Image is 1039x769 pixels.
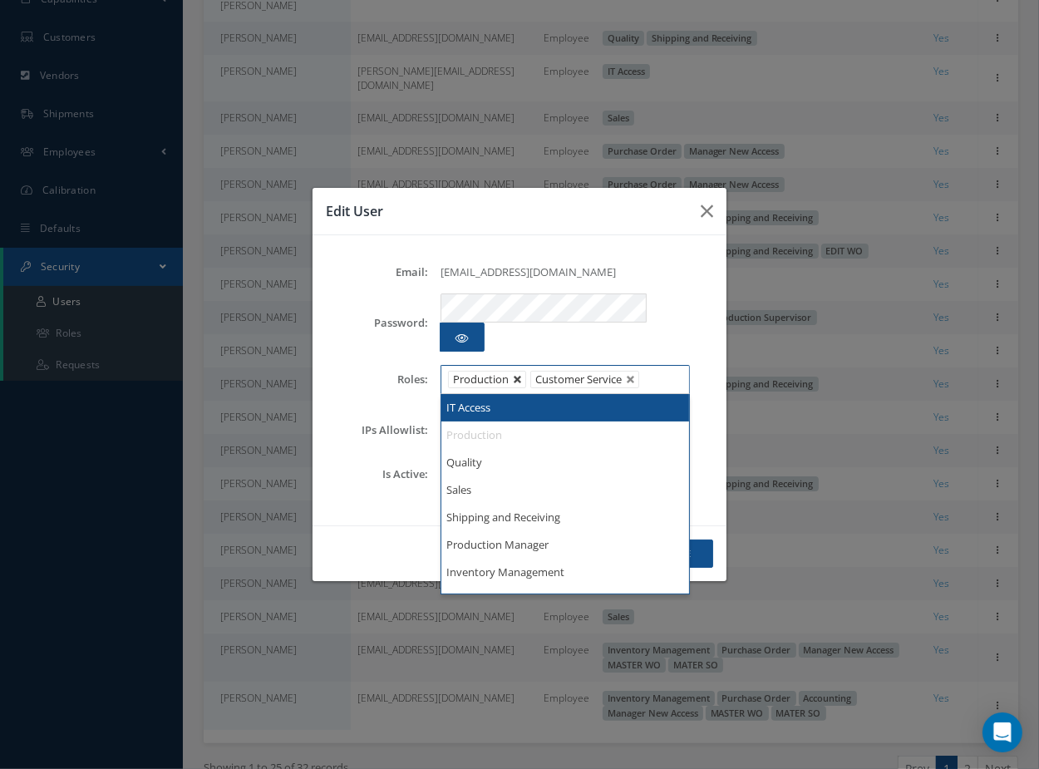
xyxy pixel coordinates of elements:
[441,394,689,421] li: IT Access
[535,372,622,387] span: Customer Service
[337,468,428,481] label: Is Active:
[326,201,687,221] h3: Edit User
[337,424,428,436] label: IPs Allowlist:
[441,504,689,531] li: Shipping and Receiving
[337,266,428,279] label: Email:
[453,372,509,387] span: Production
[982,712,1022,752] div: Open Intercom Messenger
[441,559,689,586] li: Inventory Management
[337,317,428,329] label: Password:
[441,264,616,279] span: [EMAIL_ADDRESS][DOMAIN_NAME]
[441,476,689,504] li: Sales
[441,449,689,476] li: Quality
[441,421,689,449] li: Production
[441,586,689,614] li: Purchase Order
[337,373,428,386] label: Roles:
[441,531,689,559] li: Production Manager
